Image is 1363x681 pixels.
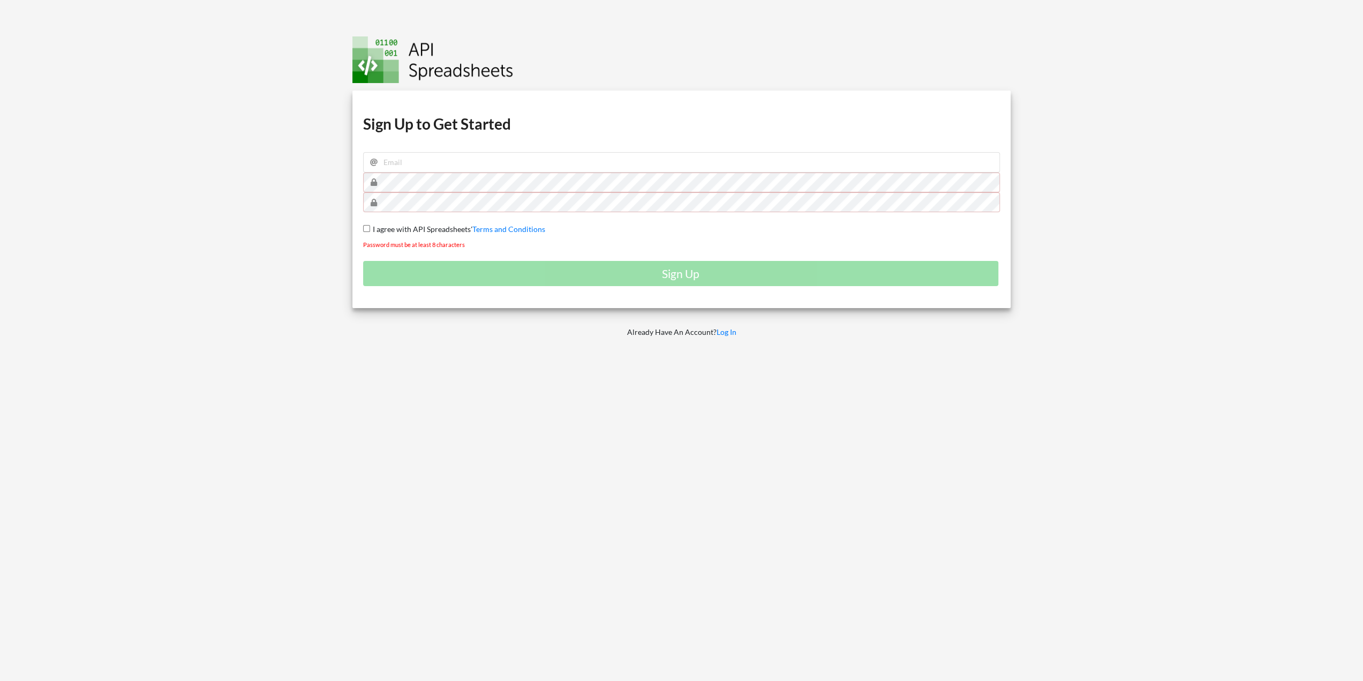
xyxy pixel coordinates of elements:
input: Email [363,152,1000,173]
a: Log In [717,327,736,336]
small: Password must be at least 8 characters [363,241,465,248]
img: Logo.png [352,36,513,83]
h1: Sign Up to Get Started [363,114,1000,133]
p: Already Have An Account? [345,327,1019,338]
a: Terms and Conditions [472,224,545,234]
span: I agree with API Spreadsheets' [370,224,472,234]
